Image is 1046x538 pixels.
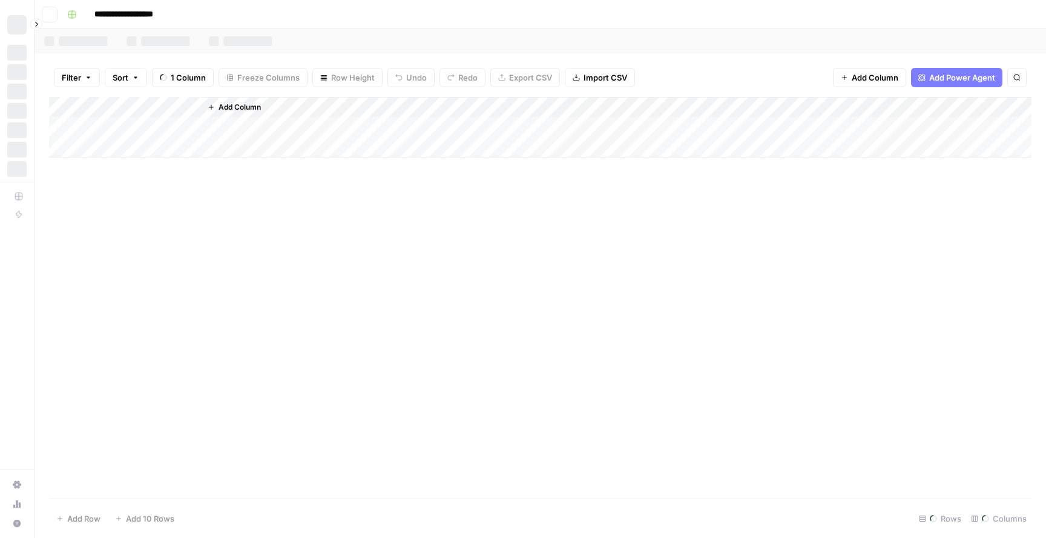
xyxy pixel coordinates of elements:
[105,68,147,87] button: Sort
[914,509,966,528] div: Rows
[108,509,182,528] button: Add 10 Rows
[219,102,261,113] span: Add Column
[49,509,108,528] button: Add Row
[67,513,100,525] span: Add Row
[312,68,383,87] button: Row Height
[171,71,206,84] span: 1 Column
[387,68,435,87] button: Undo
[62,71,81,84] span: Filter
[54,68,100,87] button: Filter
[203,99,266,115] button: Add Column
[439,68,485,87] button: Redo
[929,71,995,84] span: Add Power Agent
[7,514,27,533] button: Help + Support
[126,513,174,525] span: Add 10 Rows
[490,68,560,87] button: Export CSV
[237,71,300,84] span: Freeze Columns
[219,68,308,87] button: Freeze Columns
[911,68,1002,87] button: Add Power Agent
[331,71,375,84] span: Row Height
[966,509,1031,528] div: Columns
[509,71,552,84] span: Export CSV
[152,68,214,87] button: 1 Column
[852,71,898,84] span: Add Column
[584,71,627,84] span: Import CSV
[7,475,27,494] a: Settings
[113,71,128,84] span: Sort
[7,494,27,514] a: Usage
[565,68,635,87] button: Import CSV
[406,71,427,84] span: Undo
[833,68,906,87] button: Add Column
[458,71,478,84] span: Redo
